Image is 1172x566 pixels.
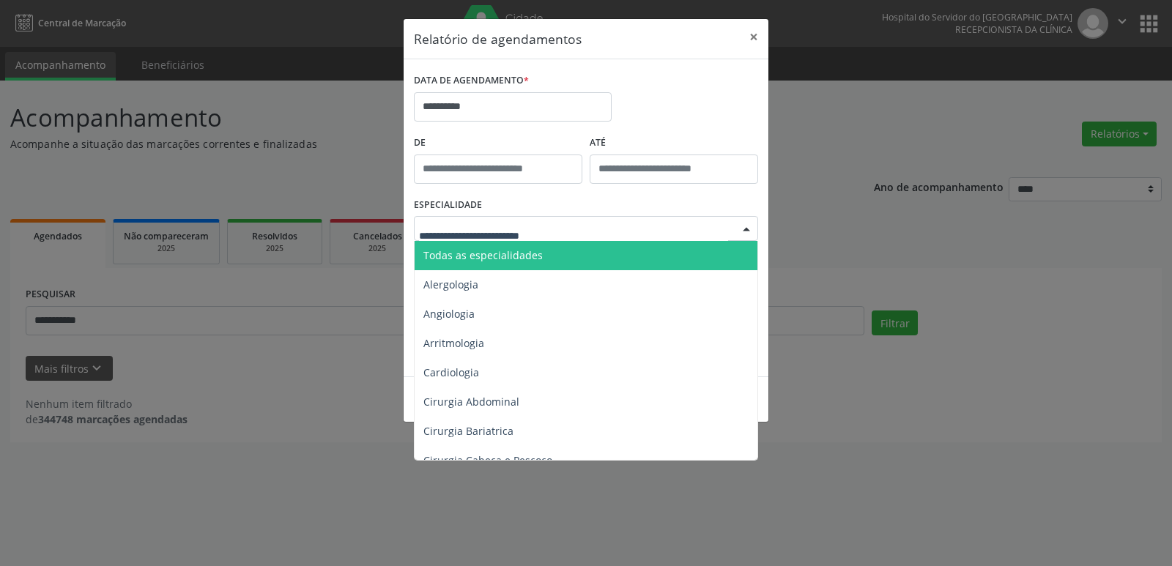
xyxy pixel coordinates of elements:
span: Cirurgia Cabeça e Pescoço [423,453,552,467]
span: Angiologia [423,307,475,321]
span: Cirurgia Bariatrica [423,424,513,438]
span: Todas as especialidades [423,248,543,262]
h5: Relatório de agendamentos [414,29,582,48]
button: Close [739,19,768,55]
span: Alergologia [423,278,478,291]
span: Cirurgia Abdominal [423,395,519,409]
label: ESPECIALIDADE [414,194,482,217]
label: De [414,132,582,154]
span: Arritmologia [423,336,484,350]
span: Cardiologia [423,365,479,379]
label: ATÉ [590,132,758,154]
label: DATA DE AGENDAMENTO [414,70,529,92]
